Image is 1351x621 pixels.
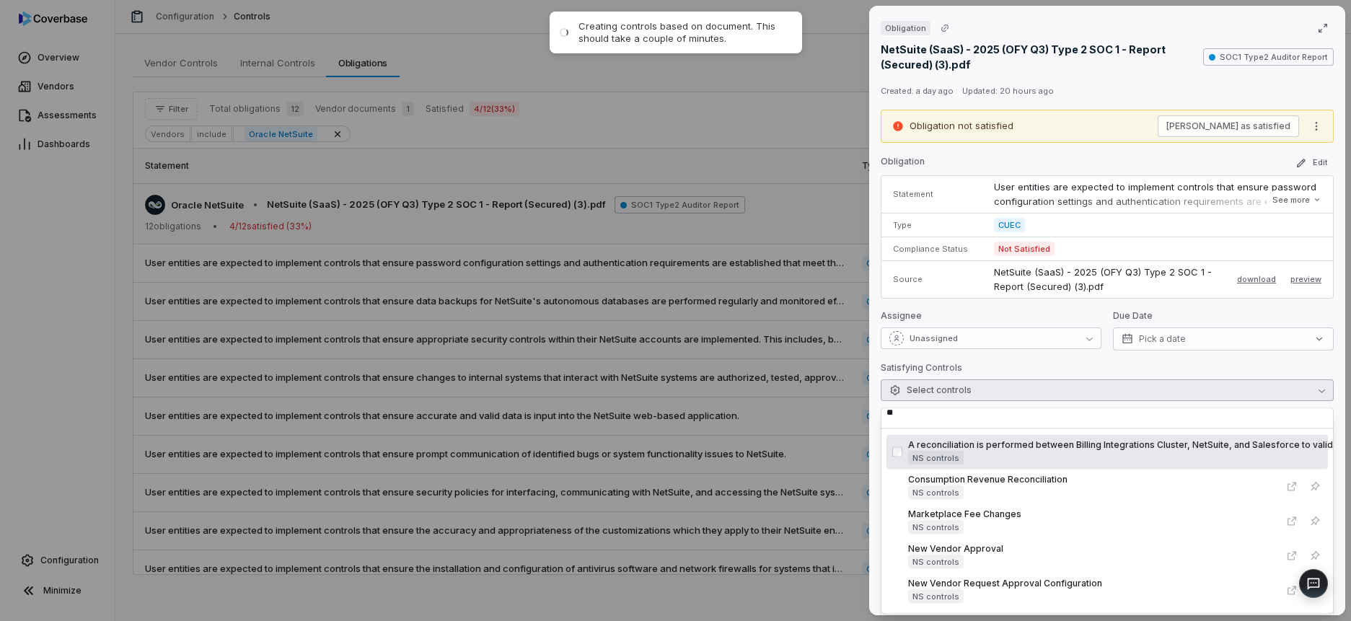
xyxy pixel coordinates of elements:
[908,578,1279,589] div: New Vendor Request Approval Configuration
[1158,115,1299,137] button: [PERSON_NAME] as satisfied
[893,220,977,231] p: Type
[881,362,962,379] p: Satisfying Controls
[908,543,1279,555] div: New Vendor Approval
[893,244,977,255] p: Compliance Status
[908,474,1279,485] div: Consumption Revenue Reconciliation
[908,589,964,604] span: NS controls
[889,384,972,396] span: Select controls
[932,15,958,41] button: Copy link
[962,86,1054,96] span: Updated: 20 hours ago
[1139,333,1186,345] span: Pick a date
[910,119,1013,133] p: Obligation not satisfied
[1231,271,1282,289] button: download
[908,555,964,569] span: NS controls
[885,22,926,34] span: Obligation
[908,485,964,500] span: NS controls
[881,310,1101,327] p: Assignee
[1203,48,1334,66] span: SOC1 Type2 Auditor Report
[1290,271,1321,289] button: preview
[908,508,1279,520] div: Marketplace Fee Changes
[893,189,977,200] p: Statement
[908,451,964,465] span: NS controls
[908,520,964,534] span: NS controls
[881,156,925,173] p: Obligation
[1268,187,1326,213] button: See more
[994,180,1321,223] p: User entities are expected to implement controls that ensure password configuration settings and ...
[994,265,1223,294] p: NetSuite (SaaS) - 2025 (OFY Q3) Type 2 SOC 1 - Report (Secured) (3).pdf
[1113,310,1334,327] p: Due Date
[893,274,977,285] p: Source
[994,242,1055,256] span: Not Satisfied
[1290,154,1334,172] button: Edit
[1305,115,1328,137] button: More actions
[881,86,954,96] span: Created: a day ago
[881,42,1197,72] p: NetSuite (SaaS) - 2025 (OFY Q3) Type 2 SOC 1 - Report (Secured) (3).pdf
[578,20,788,45] div: Creating controls based on document. This should take a couple of minutes.
[1113,327,1334,351] button: Pick a date
[994,218,1025,232] span: CUEC
[910,333,958,344] span: Unassigned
